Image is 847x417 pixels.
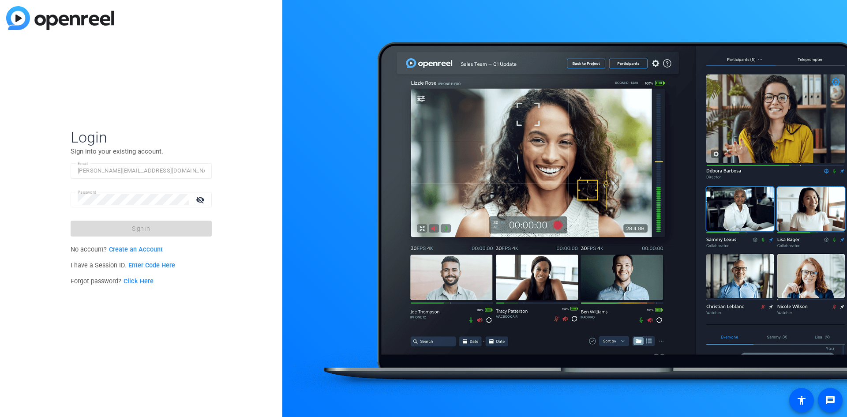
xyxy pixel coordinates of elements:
span: Login [71,128,212,147]
input: Enter Email Address [78,165,205,176]
a: Enter Code Here [128,262,175,269]
span: I have a Session ID. [71,262,175,269]
img: blue-gradient.svg [6,6,114,30]
span: No account? [71,246,163,253]
mat-label: Email [78,161,89,166]
mat-label: Password [78,190,97,195]
span: Forgot password? [71,278,154,285]
a: Create an Account [109,246,163,253]
a: Click Here [124,278,154,285]
mat-icon: message [825,395,836,406]
p: Sign into your existing account. [71,147,212,156]
mat-icon: visibility_off [191,193,212,206]
mat-icon: accessibility [796,395,807,406]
